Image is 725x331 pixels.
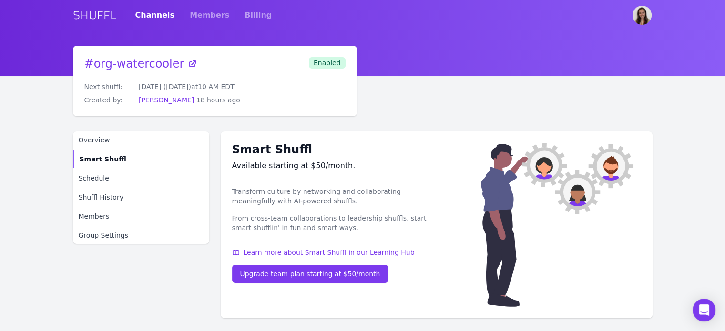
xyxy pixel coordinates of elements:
a: Members [190,2,229,29]
a: SHUFFL [73,8,116,23]
a: Schedule [73,170,209,187]
a: Members [73,208,209,225]
span: Schedule [79,173,109,183]
a: Upgrade team plan starting at $50/month [232,265,388,283]
a: Shuffl History [73,189,209,206]
a: Channels [135,2,175,29]
a: #org-watercooler [84,57,198,70]
a: [PERSON_NAME] [139,96,194,104]
button: User menu [632,5,653,26]
dt: Created by: [84,95,131,105]
a: Smart Shuffl [73,150,209,168]
p: Transform culture by networking and collaborating meaningfully with AI-powered shuffls. [232,187,437,206]
span: # org-watercooler [84,57,184,70]
a: Learn more about Smart Shuffl in our Learning Hub [232,248,437,257]
span: Enabled [309,57,346,69]
span: Members [79,211,110,221]
a: Group Settings [73,227,209,244]
p: From cross-team collaborations to leadership shuffls, start smart shufflin' in fun and smart ways. [232,213,437,232]
dt: Next shuffl: [84,82,131,91]
a: Billing [245,2,272,29]
h1: Smart Shuffl [232,143,437,156]
span: Shuffl History [79,192,123,202]
div: Open Intercom Messenger [693,299,715,321]
a: Overview [73,131,209,149]
nav: Sidebar [73,131,209,244]
div: Available starting at $50/month. [232,160,437,171]
span: Group Settings [79,231,129,240]
span: Learn more about Smart Shuffl in our Learning Hub [244,248,415,257]
span: Smart Shuffl [80,154,126,164]
span: [DATE] ([DATE]) at 10 AM EDT [139,83,235,90]
div: Upgrade team plan starting at $50/month [240,269,380,279]
span: Overview [79,135,110,145]
img: Steph Vesely [633,6,652,25]
span: 18 hours ago [196,96,240,104]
